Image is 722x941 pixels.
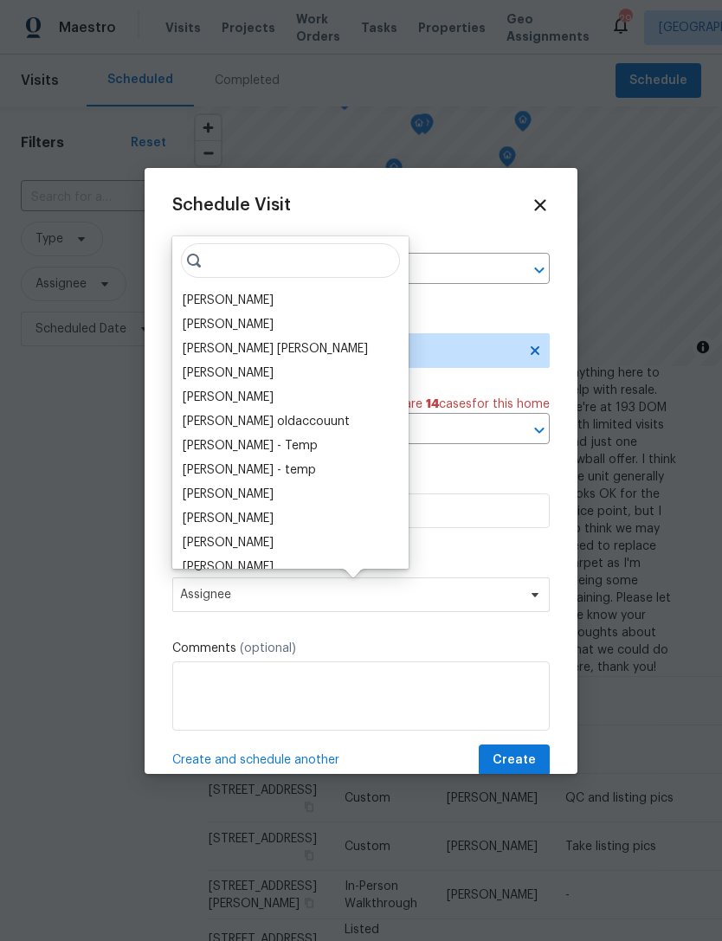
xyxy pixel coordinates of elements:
div: [PERSON_NAME] [183,316,274,333]
button: Create [479,744,550,777]
label: Home [172,235,550,253]
div: [PERSON_NAME] [183,534,274,551]
span: (optional) [240,642,296,654]
span: Assignee [180,588,519,602]
span: Create [493,750,536,771]
div: [PERSON_NAME] - Temp [183,437,318,454]
div: [PERSON_NAME] [183,364,274,382]
span: There are case s for this home [371,396,550,413]
div: [PERSON_NAME] [183,486,274,503]
div: [PERSON_NAME] [183,292,274,309]
span: Schedule Visit [172,197,291,214]
span: Create and schedule another [172,751,339,769]
div: [PERSON_NAME] [183,558,274,576]
button: Open [527,418,551,442]
span: Close [531,196,550,215]
div: [PERSON_NAME] [PERSON_NAME] [183,340,368,358]
span: 14 [426,398,439,410]
label: Comments [172,640,550,657]
div: [PERSON_NAME] oldaccouunt [183,413,350,430]
div: [PERSON_NAME] [183,510,274,527]
button: Open [527,258,551,282]
div: [PERSON_NAME] [183,389,274,406]
div: [PERSON_NAME] - temp [183,461,316,479]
